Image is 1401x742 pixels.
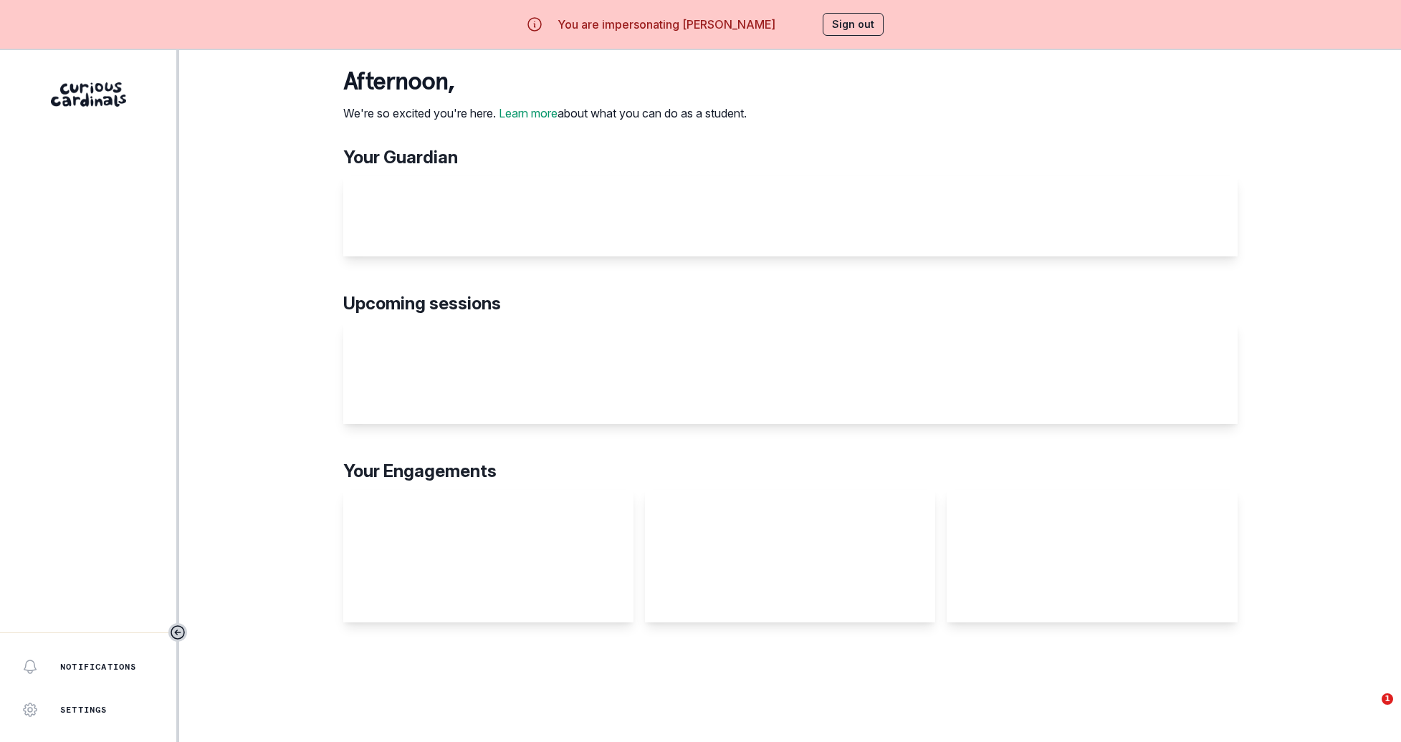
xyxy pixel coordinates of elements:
p: We're so excited you're here. about what you can do as a student. [343,105,747,122]
button: Sign out [823,13,884,36]
p: Your Guardian [343,145,1238,170]
p: Settings [60,704,107,715]
iframe: Intercom live chat [1352,693,1387,728]
p: You are impersonating [PERSON_NAME] [558,16,775,33]
p: Upcoming sessions [343,291,1238,317]
span: 1 [1382,693,1393,705]
p: Notifications [60,661,137,673]
p: Your Engagements [343,458,1238,484]
button: Toggle sidebar [168,623,187,642]
img: Curious Cardinals Logo [51,82,126,107]
p: afternoon , [343,67,747,96]
a: Learn more [499,106,558,120]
